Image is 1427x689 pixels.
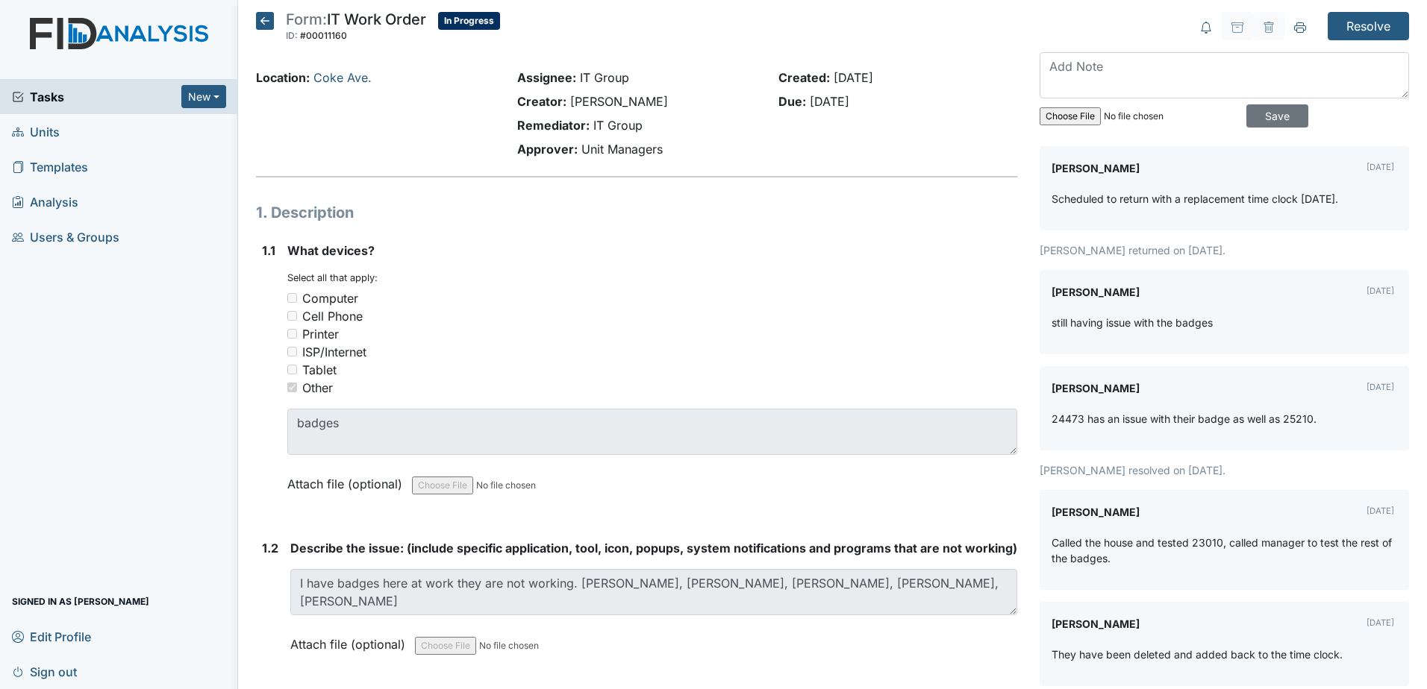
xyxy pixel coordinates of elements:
[517,142,578,157] strong: Approver:
[1052,411,1317,427] p: 24473 has an issue with their badge as well as 25210.
[580,70,629,85] span: IT Group
[778,94,806,109] strong: Due:
[300,30,347,41] span: #00011160
[287,347,297,356] input: ISP/Internet
[581,142,663,157] span: Unit Managers
[286,10,327,28] span: Form:
[12,190,78,213] span: Analysis
[256,201,1017,224] h1: 1. Description
[302,289,358,307] div: Computer
[12,590,149,613] span: Signed in as [PERSON_NAME]
[287,272,378,283] small: Select all that apply:
[1367,162,1394,172] small: [DATE]
[517,118,590,133] strong: Remediator:
[12,88,181,106] a: Tasks
[834,70,873,85] span: [DATE]
[593,118,643,133] span: IT Group
[1328,12,1409,40] input: Resolve
[290,569,1017,615] textarea: I have badges here at work they are not working. [PERSON_NAME], [PERSON_NAME], [PERSON_NAME], [PE...
[1052,282,1140,303] label: [PERSON_NAME]
[286,30,298,41] span: ID:
[1246,104,1308,128] input: Save
[1052,535,1397,566] p: Called the house and tested 23010, called manager to test the rest of the badges.
[438,12,500,30] span: In Progress
[570,94,668,109] span: [PERSON_NAME]
[1052,502,1140,523] label: [PERSON_NAME]
[290,541,1017,556] span: Describe the issue: (include specific application, tool, icon, popups, system notifications and p...
[262,539,278,557] label: 1.2
[181,85,226,108] button: New
[286,12,426,45] div: IT Work Order
[1040,242,1409,258] p: [PERSON_NAME] returned on [DATE].
[1052,315,1213,330] p: still having issue with the badges
[1367,506,1394,516] small: [DATE]
[313,70,372,85] a: Coke Ave.
[287,243,375,258] span: What devices?
[1052,158,1140,179] label: [PERSON_NAME]
[287,409,1017,455] textarea: badges
[12,225,119,248] span: Users & Groups
[262,242,275,259] label: 1.1
[1052,646,1343,662] p: They have been deleted and added back to the time clock.
[290,627,411,653] label: Attach file (optional)
[1367,617,1394,628] small: [DATE]
[12,120,60,143] span: Units
[287,365,297,374] input: Tablet
[287,329,297,339] input: Printer
[302,307,363,325] div: Cell Phone
[517,94,566,109] strong: Creator:
[287,467,408,493] label: Attach file (optional)
[287,311,297,321] input: Cell Phone
[302,379,333,397] div: Other
[287,383,297,392] input: Other
[1367,286,1394,296] small: [DATE]
[12,155,88,178] span: Templates
[517,70,576,85] strong: Assignee:
[1052,614,1140,635] label: [PERSON_NAME]
[1367,382,1394,392] small: [DATE]
[256,70,310,85] strong: Location:
[302,325,339,343] div: Printer
[778,70,830,85] strong: Created:
[12,660,77,683] span: Sign out
[1040,462,1409,478] p: [PERSON_NAME] resolved on [DATE].
[302,361,337,379] div: Tablet
[302,343,366,361] div: ISP/Internet
[1052,378,1140,399] label: [PERSON_NAME]
[810,94,849,109] span: [DATE]
[1052,191,1338,207] p: Scheduled to return with a replacement time clock [DATE].
[12,625,91,648] span: Edit Profile
[287,293,297,303] input: Computer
